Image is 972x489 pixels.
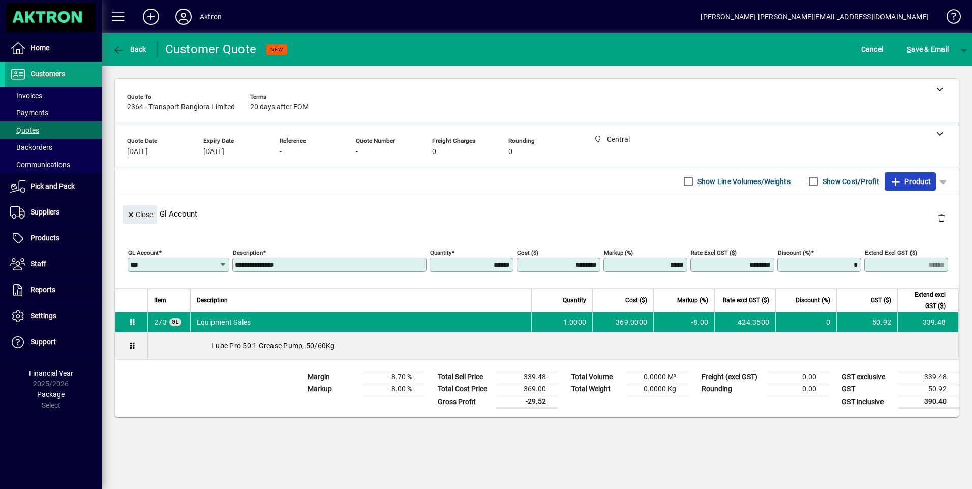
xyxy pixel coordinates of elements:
[167,8,200,26] button: Profile
[363,371,424,383] td: -8.70 %
[837,395,898,408] td: GST inclusive
[29,369,73,377] span: Financial Year
[115,195,959,232] div: Gl Account
[929,205,954,230] button: Delete
[5,156,102,173] a: Communications
[302,383,363,395] td: Markup
[197,295,228,306] span: Description
[120,209,160,219] app-page-header-button: Close
[5,278,102,303] a: Reports
[102,40,158,58] app-page-header-button: Back
[31,312,56,320] span: Settings
[604,249,633,256] mat-label: Markup (%)
[5,104,102,121] a: Payments
[148,332,958,359] div: Lube Pro 50:1 Grease Pump, 50/60Kg
[250,103,309,111] span: 20 days after EOM
[695,176,791,187] label: Show Line Volumes/Weights
[517,249,538,256] mat-label: Cost ($)
[5,87,102,104] a: Invoices
[430,249,451,256] mat-label: Quantity
[233,249,263,256] mat-label: Description
[31,260,46,268] span: Staff
[127,148,148,156] span: [DATE]
[432,148,436,156] span: 0
[433,371,497,383] td: Total Sell Price
[197,317,251,327] span: Equipment Sales
[768,371,829,383] td: 0.00
[859,40,886,58] button: Cancel
[135,8,167,26] button: Add
[37,390,65,399] span: Package
[5,200,102,225] a: Suppliers
[701,9,929,25] div: [PERSON_NAME] [PERSON_NAME][EMAIL_ADDRESS][DOMAIN_NAME]
[10,143,52,151] span: Backorders
[890,173,931,190] span: Product
[592,312,653,332] td: 369.0000
[497,395,558,408] td: -29.52
[836,312,897,332] td: 50.92
[127,103,235,111] span: 2364 - Transport Rangiora Limited
[154,317,167,327] span: Equipment Sales
[653,312,714,332] td: -8.00
[270,46,283,53] span: NEW
[929,213,954,222] app-page-header-button: Delete
[898,371,959,383] td: 339.48
[31,44,49,52] span: Home
[497,371,558,383] td: 339.48
[721,317,769,327] div: 424.3500
[865,249,917,256] mat-label: Extend excl GST ($)
[563,295,586,306] span: Quantity
[10,126,39,134] span: Quotes
[696,383,768,395] td: Rounding
[5,36,102,61] a: Home
[165,41,257,57] div: Customer Quote
[31,208,59,216] span: Suppliers
[696,371,768,383] td: Freight (excl GST)
[5,252,102,277] a: Staff
[203,148,224,156] span: [DATE]
[31,234,59,242] span: Products
[128,249,159,256] mat-label: GL Account
[861,41,884,57] span: Cancel
[5,329,102,355] a: Support
[775,312,836,332] td: 0
[112,45,146,53] span: Back
[907,41,949,57] span: ave & Email
[5,226,102,251] a: Products
[885,172,936,191] button: Product
[837,383,898,395] td: GST
[363,383,424,395] td: -8.00 %
[5,121,102,139] a: Quotes
[677,295,708,306] span: Markup (%)
[5,174,102,199] a: Pick and Pack
[627,383,688,395] td: 0.0000 Kg
[904,289,946,312] span: Extend excl GST ($)
[778,249,811,256] mat-label: Discount (%)
[837,371,898,383] td: GST exclusive
[939,2,959,35] a: Knowledge Base
[497,383,558,395] td: 369.00
[31,70,65,78] span: Customers
[821,176,879,187] label: Show Cost/Profit
[31,182,75,190] span: Pick and Pack
[5,139,102,156] a: Backorders
[796,295,830,306] span: Discount (%)
[566,371,627,383] td: Total Volume
[902,40,954,58] button: Save & Email
[627,371,688,383] td: 0.0000 M³
[127,206,153,223] span: Close
[31,338,56,346] span: Support
[508,148,512,156] span: 0
[154,295,166,306] span: Item
[172,319,179,325] span: GL
[898,383,959,395] td: 50.92
[566,383,627,395] td: Total Weight
[897,312,958,332] td: 339.48
[200,9,222,25] div: Aktron
[10,109,48,117] span: Payments
[907,45,911,53] span: S
[871,295,891,306] span: GST ($)
[898,395,959,408] td: 390.40
[723,295,769,306] span: Rate excl GST ($)
[625,295,647,306] span: Cost ($)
